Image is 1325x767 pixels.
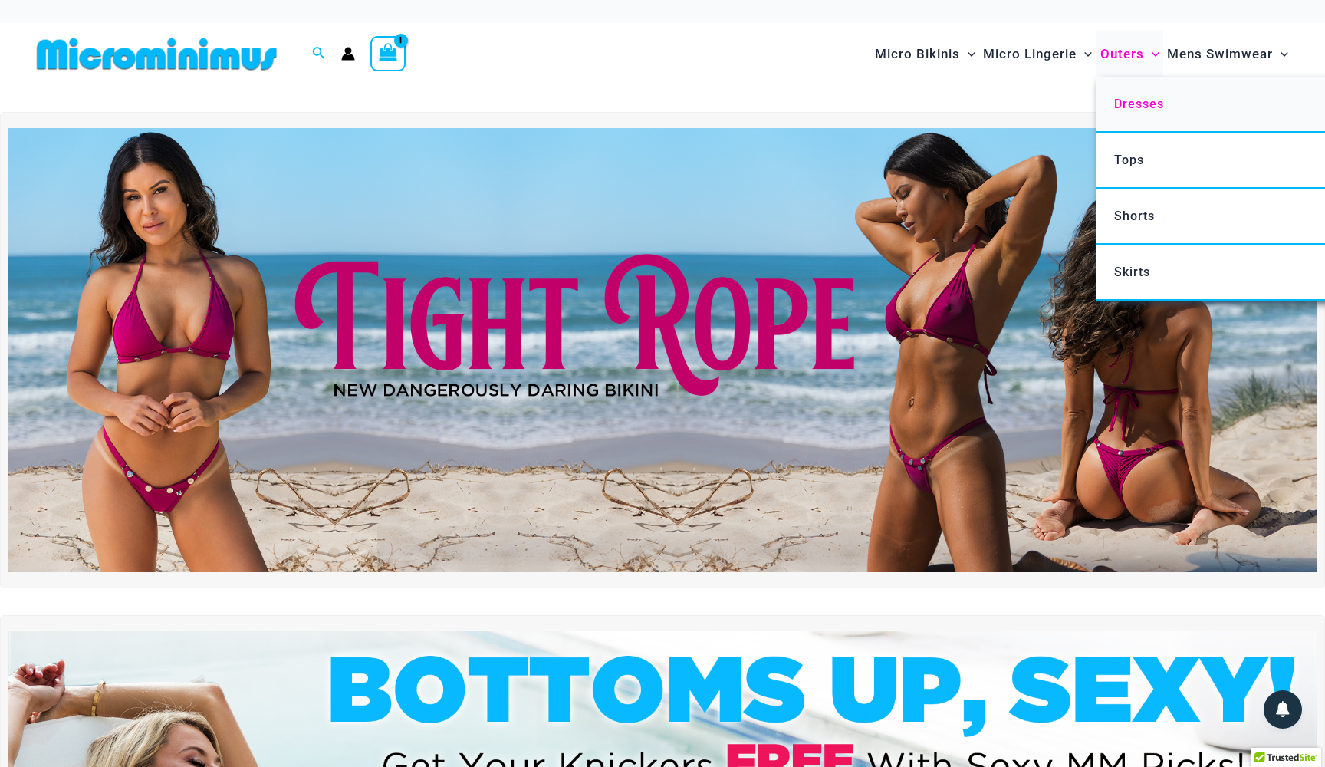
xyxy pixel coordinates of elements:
span: Shorts [1114,209,1155,223]
span: Menu Toggle [1273,35,1288,74]
a: Mens SwimwearMenu ToggleMenu Toggle [1163,31,1292,77]
a: OutersMenu ToggleMenu Toggle [1096,31,1163,77]
a: View Shopping Cart, 1 items [370,36,406,71]
span: Mens Swimwear [1167,35,1273,74]
a: Search icon link [312,44,326,64]
span: Tops [1114,153,1144,167]
span: Micro Bikinis [875,35,960,74]
nav: Site Navigation [869,28,1294,80]
a: Account icon link [341,47,355,61]
span: Menu Toggle [960,35,975,74]
a: Micro BikinisMenu ToggleMenu Toggle [871,31,979,77]
img: Tight Rope Pink Bikini [8,128,1317,573]
span: Menu Toggle [1144,35,1159,74]
img: MM SHOP LOGO FLAT [31,37,283,71]
a: Micro LingerieMenu ToggleMenu Toggle [979,31,1096,77]
span: Outers [1100,35,1144,74]
span: Micro Lingerie [983,35,1077,74]
span: Dresses [1114,97,1164,111]
span: Skirts [1114,265,1150,279]
span: Menu Toggle [1077,35,1092,74]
